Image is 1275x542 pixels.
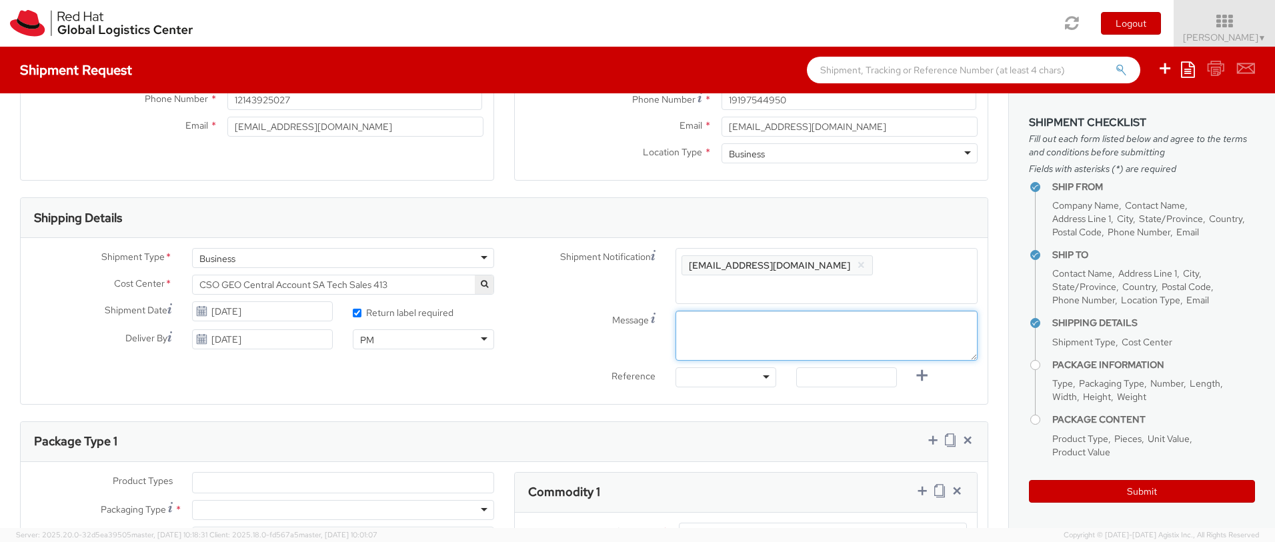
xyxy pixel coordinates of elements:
[560,250,651,264] span: Shipment Notification
[1029,117,1255,129] h3: Shipment Checklist
[1052,360,1255,370] h4: Package Information
[1052,267,1112,279] span: Contact Name
[1052,250,1255,260] h4: Ship To
[10,10,193,37] img: rh-logistics-00dfa346123c4ec078e1.svg
[192,275,494,295] span: CSO GEO Central Account SA Tech Sales 413
[1029,162,1255,175] span: Fields with asterisks (*) are required
[1052,318,1255,328] h4: Shipping Details
[185,119,208,131] span: Email
[1121,294,1180,306] span: Location Type
[360,333,374,347] div: PM
[1052,294,1115,306] span: Phone Number
[1209,213,1242,225] span: Country
[1150,377,1184,389] span: Number
[1052,446,1110,458] span: Product Value
[199,279,487,291] span: CSO GEO Central Account SA Tech Sales 413
[114,277,165,292] span: Cost Center
[353,309,361,317] input: Return label required
[1029,132,1255,159] span: Fill out each form listed below and agree to the terms and conditions before submitting
[729,147,765,161] div: Business
[1183,31,1266,43] span: [PERSON_NAME]
[1122,281,1156,293] span: Country
[1108,226,1170,238] span: Phone Number
[643,146,702,158] span: Location Type
[689,259,850,271] span: [EMAIL_ADDRESS][DOMAIN_NAME]
[101,250,165,265] span: Shipment Type
[1117,213,1133,225] span: City
[105,303,167,317] span: Shipment Date
[1052,433,1108,445] span: Product Type
[1125,199,1185,211] span: Contact Name
[299,530,377,539] span: master, [DATE] 10:01:07
[611,370,656,382] span: Reference
[1162,281,1211,293] span: Postal Code
[632,93,696,105] span: Phone Number
[1029,480,1255,503] button: Submit
[1114,433,1142,445] span: Pieces
[145,93,208,105] span: Phone Number
[1052,391,1077,403] span: Width
[353,304,455,319] label: Return label required
[209,530,377,539] span: Client: 2025.18.0-fd567a5
[1186,294,1209,306] span: Email
[1052,226,1102,238] span: Postal Code
[857,257,866,273] button: ×
[1052,336,1116,348] span: Shipment Type
[1139,213,1203,225] span: State/Province
[34,435,117,448] h3: Package Type 1
[34,211,122,225] h3: Shipping Details
[807,57,1140,83] input: Shipment, Tracking or Reference Number (at least 4 chars)
[612,314,649,326] span: Message
[1083,391,1111,403] span: Height
[1117,391,1146,403] span: Weight
[101,503,166,515] span: Packaging Type
[1183,267,1199,279] span: City
[1052,182,1255,192] h4: Ship From
[1052,213,1111,225] span: Address Line 1
[1176,226,1199,238] span: Email
[1052,281,1116,293] span: State/Province
[528,485,600,499] h3: Commodity 1
[1052,415,1255,425] h4: Package Content
[1101,12,1161,35] button: Logout
[16,530,207,539] span: Server: 2025.20.0-32d5ea39505
[1122,336,1172,348] span: Cost Center
[1052,377,1073,389] span: Type
[1118,267,1177,279] span: Address Line 1
[20,63,132,77] h4: Shipment Request
[1190,377,1220,389] span: Length
[1148,433,1190,445] span: Unit Value
[125,331,167,345] span: Deliver By
[1064,530,1259,541] span: Copyright © [DATE]-[DATE] Agistix Inc., All Rights Reserved
[599,525,660,537] span: Product Name
[131,530,207,539] span: master, [DATE] 10:18:31
[199,252,235,265] div: Business
[1258,33,1266,43] span: ▼
[1079,377,1144,389] span: Packaging Type
[1052,199,1119,211] span: Company Name
[680,119,702,131] span: Email
[113,475,173,487] span: Product Types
